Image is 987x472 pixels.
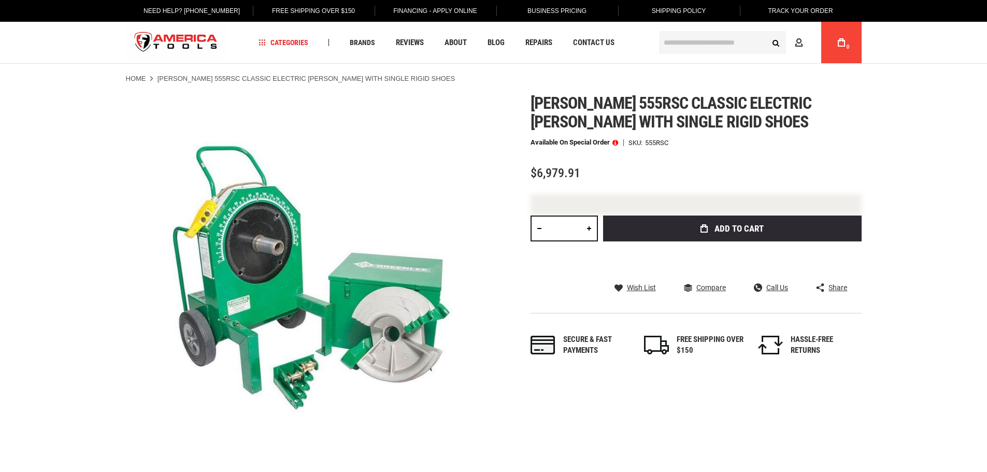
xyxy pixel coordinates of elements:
div: Secure & fast payments [563,334,631,356]
p: Available on Special Order [531,139,618,146]
button: Add to Cart [603,216,862,241]
strong: SKU [628,139,645,146]
a: Home [126,74,146,83]
span: Share [828,284,847,291]
span: Categories [259,39,308,46]
span: Call Us [766,284,788,291]
img: shipping [644,336,669,354]
div: FREE SHIPPING OVER $150 [677,334,744,356]
span: Blog [488,39,505,47]
span: Wish List [627,284,656,291]
img: GREENLEE 555RSC CLASSIC ELECTRIC BENDER WITH SINGLE RIGID SHOES [126,94,494,462]
strong: [PERSON_NAME] 555RSC CLASSIC ELECTRIC [PERSON_NAME] WITH SINGLE RIGID SHOES [158,75,455,82]
span: Shipping Policy [652,7,706,15]
span: 0 [847,44,850,50]
a: Compare [684,283,726,292]
span: About [445,39,467,47]
div: 555RSC [645,139,668,146]
img: returns [758,336,783,354]
span: Brands [350,39,375,46]
a: Repairs [521,36,557,50]
span: Repairs [525,39,552,47]
a: Call Us [754,283,788,292]
a: Reviews [391,36,428,50]
a: About [440,36,471,50]
a: Blog [483,36,509,50]
a: Wish List [614,283,656,292]
button: Search [766,33,786,52]
a: Brands [345,36,380,50]
span: Add to Cart [714,224,764,233]
a: store logo [126,23,226,62]
img: America Tools [126,23,226,62]
a: 0 [832,22,851,63]
span: [PERSON_NAME] 555rsc classic electric [PERSON_NAME] with single rigid shoes [531,93,811,132]
a: Categories [254,36,313,50]
img: payments [531,336,555,354]
span: Contact Us [573,39,614,47]
div: HASSLE-FREE RETURNS [791,334,858,356]
span: Reviews [396,39,424,47]
span: $6,979.91 [531,166,580,180]
span: Compare [696,284,726,291]
a: Contact Us [568,36,619,50]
